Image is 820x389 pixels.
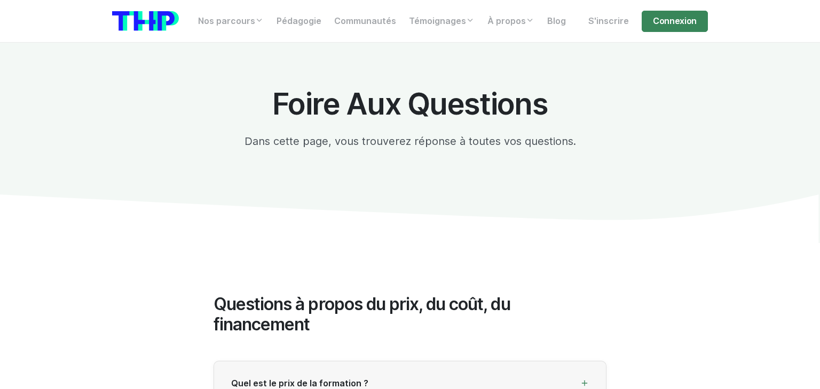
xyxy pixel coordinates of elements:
img: logo [112,11,179,31]
a: Nos parcours [192,11,270,32]
h1: Foire Aux Questions [214,87,606,120]
p: Dans cette page, vous trouverez réponse à toutes vos questions. [214,133,606,149]
a: Témoignages [403,11,481,32]
a: Blog [541,11,572,32]
a: Communautés [328,11,403,32]
a: S'inscrire [582,11,635,32]
span: Quel est le prix de la formation ? [231,378,368,388]
h2: Questions à propos du prix, du coût, du financement [214,294,606,335]
a: Pédagogie [270,11,328,32]
a: Connexion [642,11,708,32]
a: À propos [481,11,541,32]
